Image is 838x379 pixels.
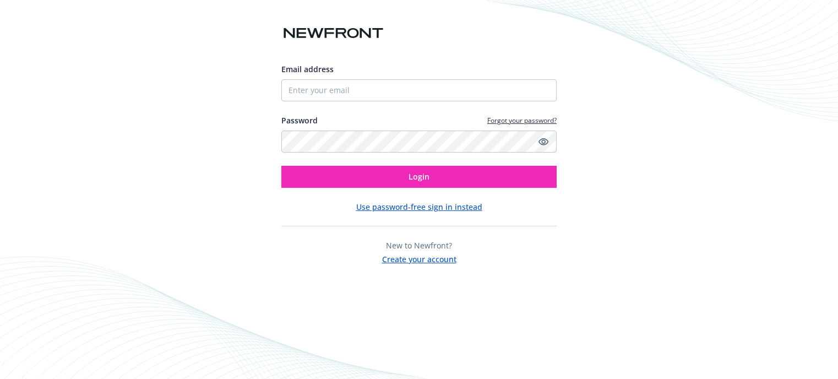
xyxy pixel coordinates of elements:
span: New to Newfront? [386,240,452,251]
input: Enter your email [281,79,557,101]
button: Create your account [382,251,456,265]
button: Login [281,166,557,188]
label: Password [281,115,318,126]
button: Use password-free sign in instead [356,201,482,213]
input: Enter your password [281,131,557,153]
a: Show password [537,135,550,148]
span: Email address [281,64,334,74]
img: Newfront logo [281,24,385,43]
a: Forgot your password? [487,116,557,125]
span: Login [409,171,429,182]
